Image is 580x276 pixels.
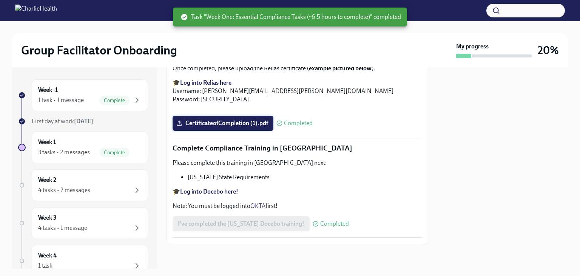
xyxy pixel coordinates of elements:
h6: Week 1 [38,138,56,146]
div: 4 tasks • 2 messages [38,186,90,194]
a: Week 13 tasks • 2 messagesComplete [18,132,148,163]
span: First day at work [32,118,93,125]
div: 4 tasks • 1 message [38,224,87,232]
span: Complete [99,98,130,103]
li: [US_STATE] State Requirements [188,173,423,181]
div: 1 task • 1 message [38,96,84,104]
label: CertificateofCompletion (1).pdf [173,116,273,131]
a: Log into Relias here [180,79,231,86]
span: Task "Week One: Essential Compliance Tasks (~6.5 hours to complete)" completed [180,13,401,21]
a: First day at work[DATE] [18,117,148,126]
strong: My progress [456,42,489,51]
p: Complete Compliance Training in [GEOGRAPHIC_DATA] [173,143,423,153]
span: Complete [99,150,130,155]
p: Note: You must be logged into first! [173,202,423,210]
a: Week 34 tasks • 1 message [18,207,148,239]
span: Completed [320,221,349,227]
h6: Week -1 [38,86,58,94]
h6: Week 3 [38,214,57,222]
p: 🎓 [173,188,423,196]
p: Please complete this training in [GEOGRAPHIC_DATA] next: [173,159,423,167]
a: Week 24 tasks • 2 messages [18,169,148,201]
h6: Week 4 [38,251,57,260]
a: Log into Docebo here! [180,188,238,195]
strong: example pictured below [309,65,372,72]
div: 3 tasks • 2 messages [38,148,90,157]
p: 🎓 Username: [PERSON_NAME][EMAIL_ADDRESS][PERSON_NAME][DOMAIN_NAME] Password: [SECURITY_DATA] [173,79,423,104]
span: Completed [284,120,313,126]
img: CharlieHealth [15,5,57,17]
a: Week -11 task • 1 messageComplete [18,79,148,111]
a: OKTA [250,202,265,209]
strong: [DATE] [74,118,93,125]
span: CertificateofCompletion (1).pdf [178,119,268,127]
div: 1 task [38,262,52,270]
h6: Week 2 [38,176,56,184]
h2: Group Facilitator Onboarding [21,43,177,58]
h3: 20% [538,43,559,57]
